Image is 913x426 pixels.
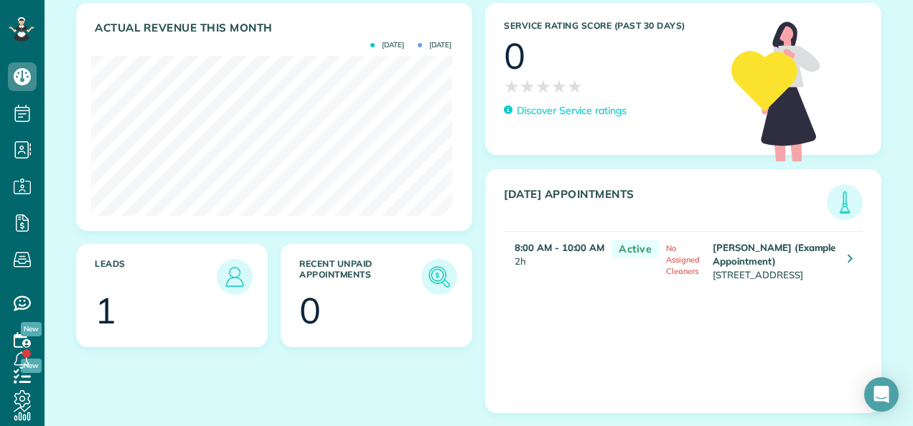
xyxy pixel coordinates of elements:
[520,74,535,99] span: ★
[21,322,42,336] span: New
[504,188,827,220] h3: [DATE] Appointments
[370,42,404,49] span: [DATE]
[418,42,451,49] span: [DATE]
[504,38,525,74] div: 0
[612,240,659,258] span: Active
[709,231,837,289] td: [STREET_ADDRESS]
[504,103,627,118] a: Discover Service ratings
[504,231,604,289] td: 2h
[567,74,583,99] span: ★
[299,293,321,328] div: 0
[830,188,859,217] img: icon_todays_appointments-901f7ab196bb0bea1936b74009e4eb5ffbc2d2711fa7634e0d609ed5ef32b18b.png
[220,262,249,291] img: icon_leads-1bed01f49abd5b7fead27621c3d59655bb73ed531f8eeb49469d10e621d6b896.png
[551,74,567,99] span: ★
[666,243,700,276] span: No Assigned Cleaners
[95,22,457,34] h3: Actual Revenue this month
[535,74,551,99] span: ★
[425,262,454,291] img: icon_unpaid_appointments-47b8ce3997adf2238b356f14209ab4cced10bd1f174958f3ca8f1d0dd7fffeee.png
[95,259,217,295] h3: Leads
[504,74,520,99] span: ★
[517,103,627,118] p: Discover Service ratings
[504,21,717,31] h3: Service Rating score (past 30 days)
[299,259,421,295] h3: Recent unpaid appointments
[864,377,899,412] div: Open Intercom Messenger
[713,242,835,267] strong: [PERSON_NAME] (Example Appointment)
[95,293,116,328] div: 1
[515,242,604,253] strong: 8:00 AM - 10:00 AM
